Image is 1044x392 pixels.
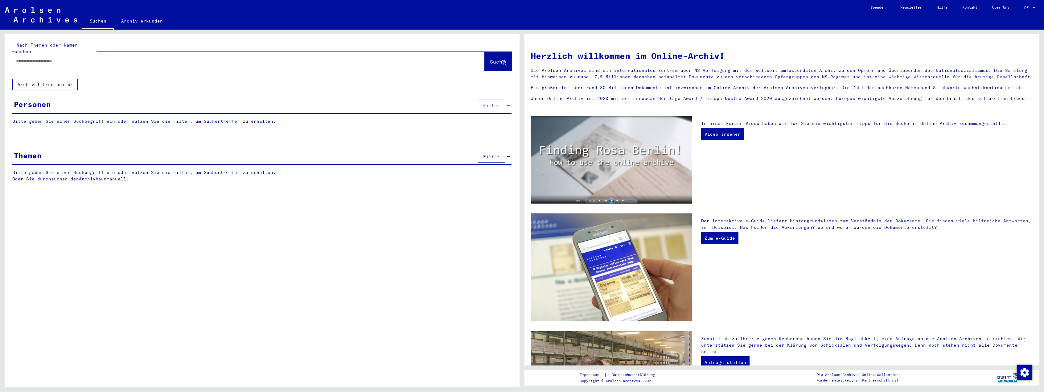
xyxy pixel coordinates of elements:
button: Filter [478,151,505,163]
span: Filter [483,154,500,159]
p: Copyright © Arolsen Archives, 2021 [580,378,662,384]
p: Die Arolsen Archives sind ein internationales Zentrum über NS-Verfolgung mit dem weltweit umfasse... [531,67,1033,80]
a: Impressum [580,372,604,378]
a: Zum e-Guide [701,232,738,244]
div: | [580,372,662,378]
button: Filter [478,100,505,111]
p: Ein großer Teil der rund 30 Millionen Dokumente ist inzwischen im Online-Archiv der Arolsen Archi... [531,85,1033,91]
a: Video ansehen [701,128,744,140]
a: Datenschutzerklärung [607,372,662,378]
a: Archiv erkunden [114,14,170,28]
p: Zusätzlich zu Ihrer eigenen Recherche haben Sie die Möglichkeit, eine Anfrage an die Arolsen Arch... [701,336,1033,355]
p: wurden entwickelt in Partnerschaft mit [816,378,901,383]
p: In einem kurzen Video haben wir für Sie die wichtigsten Tipps für die Suche im Online-Archiv zusa... [701,120,1033,127]
img: yv_logo.png [996,370,1019,385]
h1: Herzlich willkommen im Online-Archiv! [531,49,1033,62]
img: Arolsen_neg.svg [5,7,77,23]
mat-label: Nach Themen oder Namen suchen [14,42,78,54]
a: Suchen [82,14,114,30]
button: Archival tree units [12,79,78,90]
p: Die Arolsen Archives Online-Collections [816,372,901,378]
img: Zustimmung ändern [1017,365,1032,380]
span: Suche [490,59,505,65]
div: Personen [14,99,51,110]
p: Bitte geben Sie einen Suchbegriff ein oder nutzen Sie die Filter, um Suchertreffer zu erhalten. [12,118,512,125]
button: Suche [485,52,512,71]
img: video.jpg [531,116,692,204]
p: Der interaktive e-Guide liefert Hintergrundwissen zum Verständnis der Dokumente. Sie finden viele... [701,218,1033,231]
img: eguide.jpg [531,213,692,321]
div: Themen [14,150,42,161]
span: DE [1024,6,1031,10]
a: Archivbaum [79,176,107,182]
p: Unser Online-Archiv ist 2020 mit dem European Heritage Award / Europa Nostra Award 2020 ausgezeic... [531,95,1033,102]
p: Bitte geben Sie einen Suchbegriff ein oder nutzen Sie die Filter, um Suchertreffer zu erhalten. O... [12,169,512,182]
span: Filter [483,103,500,108]
a: Anfrage stellen [701,356,750,369]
